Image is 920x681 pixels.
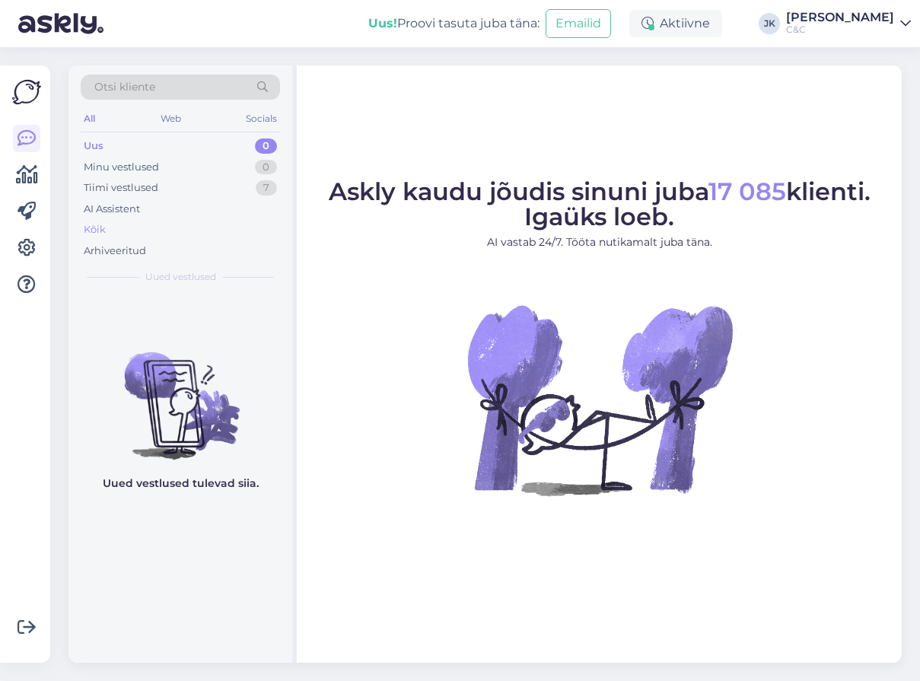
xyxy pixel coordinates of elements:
div: Socials [243,109,280,129]
button: Emailid [546,9,611,38]
div: Kõik [84,222,106,237]
div: Uus [84,138,103,154]
span: Otsi kliente [94,79,155,95]
span: 17 085 [708,177,786,206]
div: C&C [786,24,894,36]
span: Uued vestlused [145,270,216,284]
p: AI vastab 24/7. Tööta nutikamalt juba täna. [329,234,871,250]
div: Aktiivne [629,10,722,37]
a: [PERSON_NAME]C&C [786,11,911,36]
b: Uus! [368,16,397,30]
span: Askly kaudu jõudis sinuni juba klienti. Igaüks loeb. [329,177,871,231]
div: 0 [255,138,277,154]
div: JK [759,13,780,34]
img: Askly Logo [12,78,41,107]
div: Proovi tasuta juba täna: [368,14,540,33]
div: Web [158,109,184,129]
img: No Chat active [463,263,737,536]
div: Minu vestlused [84,160,159,175]
div: AI Assistent [84,202,140,217]
p: Uued vestlused tulevad siia. [103,476,259,492]
div: [PERSON_NAME] [786,11,894,24]
img: No chats [68,325,292,462]
div: Arhiveeritud [84,243,146,259]
div: 0 [255,160,277,175]
div: Tiimi vestlused [84,180,158,196]
div: 7 [256,180,277,196]
div: All [81,109,98,129]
